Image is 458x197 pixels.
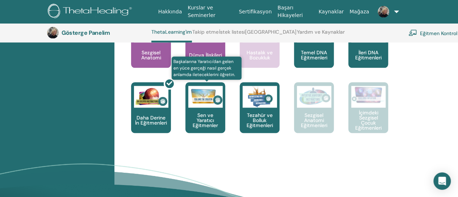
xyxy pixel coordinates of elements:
a: İstek listesi [219,29,245,41]
font: Sertifikasyon [239,9,272,14]
img: Sezgisel Anatomi Eğitmenleri [297,86,331,108]
font: İstek listesi [219,29,245,35]
img: default.jpg [47,27,59,38]
img: chalkboard-teacher.svg [408,29,417,36]
font: Yardım ve Kaynaklar [297,29,345,35]
font: Kaynaklar [319,9,344,14]
font: Başarı Hikayeleri [277,5,303,18]
a: Başkalarına Yaratıcı'dan gelen en yüce gerçeği nasıl gerçek anlamda ileteceklerini öğretin. Sen v... [185,82,225,147]
img: Sen ve Yaratıcı Eğitmenler [188,86,223,108]
font: Sen ve Yaratıcı Eğitmenler [193,112,218,129]
font: Daha Derine İn Eğitmenleri [135,114,167,126]
font: Gösterge Panelim [62,29,110,37]
font: Başkalarına Yaratıcı'dan gelen en yüce gerçeği nasıl gerçek anlamda ileteceklerini öğretin. [173,59,235,77]
font: İçimdeki Sezgisel Çocuk Eğitmenleri [355,109,382,131]
div: Intercom Messenger'ı açın [433,172,451,190]
a: Sezgisel Anatomi Eğitmenleri Sezgisel Anatomi Eğitmenleri [294,82,334,147]
font: Hastalık ve Bozukluk [247,49,273,61]
font: Hakkında [158,9,182,14]
font: Sezgisel Anatomi [141,49,161,61]
font: Takip etme [192,29,219,35]
font: Sezgisel Anatomi Eğitmenleri [301,112,327,129]
font: Kurslar ve Seminerler [188,5,215,18]
a: Mağaza [346,5,372,18]
font: [GEOGRAPHIC_DATA] [245,29,297,35]
a: Takip etme [192,29,219,41]
img: logo.png [48,4,134,20]
a: [GEOGRAPHIC_DATA] [245,29,297,41]
font: Tezahür ve Bolluk Eğitmenleri [247,112,273,129]
font: ThetaLearning'im [151,29,192,35]
img: İçimdeki Sezgisel Çocuk Eğitmenleri [351,86,386,104]
a: Hakkında [155,5,185,18]
a: Sezgisel Anatomi Sezgisel Anatomi [131,17,171,82]
a: Temel DNA Eğitmenleri Temel DNA Eğitmenleri [294,17,334,82]
a: Başarı Hikayeleri [274,1,315,22]
a: Tezahür ve Bolluk Eğitmenleri Tezahür ve Bolluk Eğitmenleri [240,82,280,147]
font: Dünya İlişkileri [189,52,222,58]
a: Sertifikasyon [236,5,274,18]
img: Tezahür ve Bolluk Eğitmenleri [243,86,277,108]
font: Mağaza [349,9,369,14]
img: Daha Derine İn Eğitmenleri [134,86,168,108]
a: Hastalık ve Bozukluk Hastalık ve Bozukluk [240,17,280,82]
a: ThetaLearning'im [151,29,192,42]
a: Yardım ve Kaynaklar [297,29,345,41]
a: Kaynaklar [316,5,347,18]
a: Dünya İlişkileri Dünya İlişkileri [185,17,225,82]
a: İçimdeki Sezgisel Çocuk Eğitmenleri İçimdeki Sezgisel Çocuk Eğitmenleri [348,82,388,147]
img: default.jpg [378,6,389,17]
a: Kurslar ve Seminerler [185,1,236,22]
a: İleri DNA Eğitmenleri İleri DNA Eğitmenleri [348,17,388,82]
a: Daha Derine İn Eğitmenleri Daha Derine İn Eğitmenleri [131,82,171,147]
